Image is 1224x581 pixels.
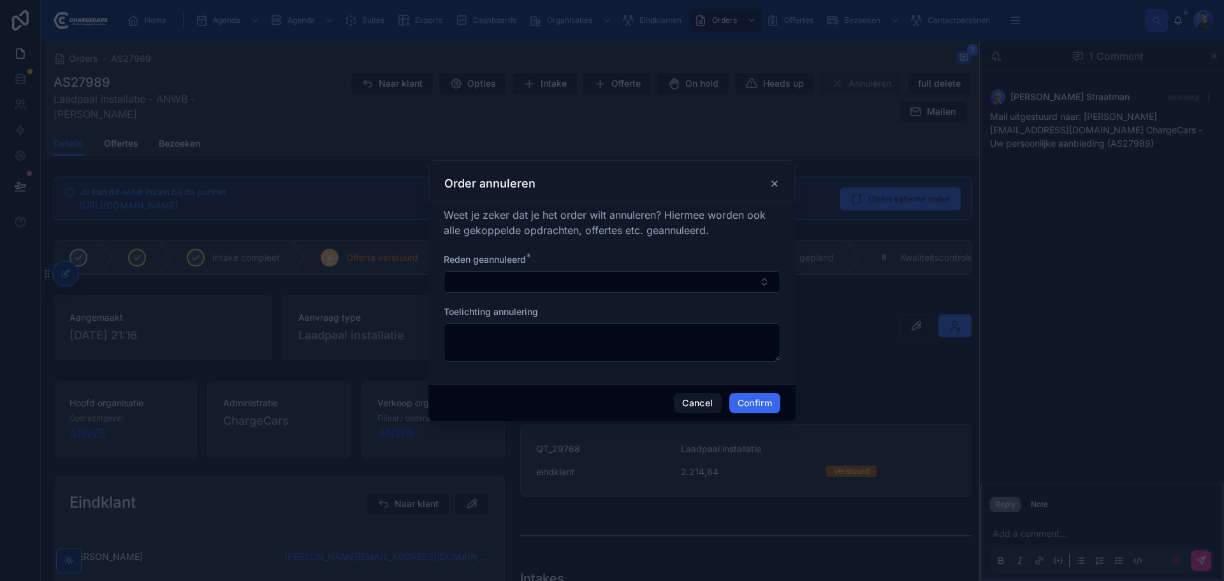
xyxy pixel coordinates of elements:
[674,393,721,413] button: Cancel
[444,306,538,317] span: Toelichting annulering
[729,393,780,413] button: Confirm
[444,271,780,293] button: Select Button
[444,209,766,237] span: Weet je zeker dat je het order wilt annuleren? Hiermee worden ook alle gekoppelde opdrachten, off...
[444,176,535,191] h3: Order annuleren
[444,254,526,265] span: Reden geannuleerd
